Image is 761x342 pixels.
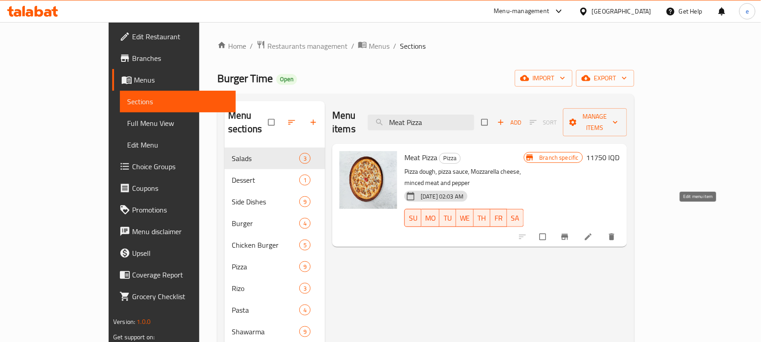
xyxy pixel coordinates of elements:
[232,196,299,207] div: Side Dishes
[456,209,474,227] button: WE
[112,26,236,47] a: Edit Restaurant
[587,151,620,164] h6: 11750 IQD
[228,109,268,136] h2: Menu sections
[300,219,310,228] span: 4
[443,212,453,225] span: TU
[495,116,524,129] button: Add
[225,148,325,169] div: Salads3
[583,73,627,84] span: export
[576,70,634,87] button: export
[440,153,460,163] span: Pizza
[232,283,299,294] div: Rizo
[232,261,299,272] span: Pizza
[282,112,303,132] span: Sort sections
[112,199,236,221] a: Promotions
[112,264,236,286] a: Coverage Report
[369,41,390,51] span: Menus
[746,6,749,16] span: e
[225,191,325,213] div: Side Dishes9
[120,112,236,134] a: Full Menu View
[300,198,310,206] span: 9
[299,261,311,272] div: items
[332,109,357,136] h2: Menu items
[300,306,310,314] span: 4
[299,196,311,207] div: items
[439,153,461,164] div: Pizza
[120,134,236,156] a: Edit Menu
[555,227,577,247] button: Branch-specific-item
[257,40,348,52] a: Restaurants management
[417,192,467,201] span: [DATE] 02:03 AM
[232,218,299,229] span: Burger
[592,6,651,16] div: [GEOGRAPHIC_DATA]
[494,212,504,225] span: FR
[299,218,311,229] div: items
[232,153,299,164] div: Salads
[127,139,229,150] span: Edit Menu
[477,212,487,225] span: TH
[225,277,325,299] div: Rizo3
[515,70,573,87] button: import
[300,241,310,250] span: 5
[511,212,520,225] span: SA
[112,286,236,307] a: Grocery Checklist
[351,41,354,51] li: /
[112,156,236,177] a: Choice Groups
[299,305,311,315] div: items
[299,240,311,250] div: items
[300,176,310,185] span: 1
[112,177,236,199] a: Coupons
[132,226,229,237] span: Menu disclaimer
[232,240,299,250] span: Chicken Burger
[602,227,623,247] button: delete
[404,151,437,164] span: Meat Pizza
[425,212,436,225] span: MO
[112,69,236,91] a: Menus
[276,75,297,83] span: Open
[358,40,390,52] a: Menus
[225,213,325,234] div: Burger4
[225,299,325,321] div: Pasta4
[299,175,311,185] div: items
[225,169,325,191] div: Dessert1
[276,74,297,85] div: Open
[232,305,299,315] span: Pasta
[300,154,310,163] span: 3
[132,291,229,302] span: Grocery Checklist
[524,116,563,129] span: Select section first
[495,116,524,129] span: Add item
[494,6,550,17] div: Menu-management
[474,209,491,227] button: TH
[534,228,553,245] span: Select to update
[404,166,523,189] p: Pizza dough, pizza sauce, Mozzarella cheese، minced meat and pepper
[408,212,418,225] span: SU
[127,96,229,107] span: Sections
[491,209,507,227] button: FR
[497,117,522,128] span: Add
[120,91,236,112] a: Sections
[422,209,440,227] button: MO
[127,118,229,129] span: Full Menu View
[217,40,634,52] nav: breadcrumb
[476,114,495,131] span: Select section
[299,283,311,294] div: items
[303,112,325,132] button: Add section
[137,316,151,328] span: 1.0.0
[232,175,299,185] span: Dessert
[299,326,311,337] div: items
[217,68,273,88] span: Burger Time
[250,41,253,51] li: /
[300,284,310,293] span: 3
[300,263,310,271] span: 9
[300,328,310,336] span: 9
[507,209,524,227] button: SA
[232,326,299,337] span: Shawarma
[112,221,236,242] a: Menu disclaimer
[440,209,456,227] button: TU
[393,41,396,51] li: /
[225,256,325,277] div: Pizza9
